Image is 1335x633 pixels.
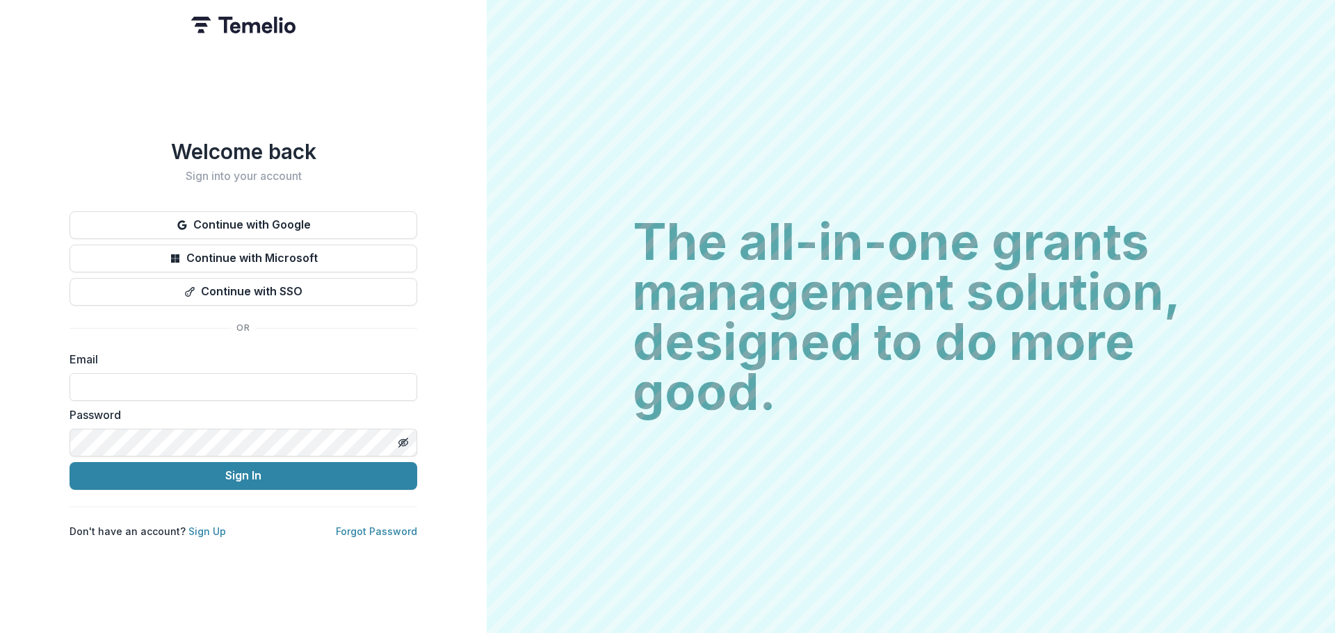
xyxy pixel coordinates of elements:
img: Temelio [191,17,296,33]
h2: Sign into your account [70,170,417,183]
a: Forgot Password [336,525,417,537]
button: Continue with Google [70,211,417,239]
p: Don't have an account? [70,524,226,539]
label: Password [70,406,409,423]
button: Continue with SSO [70,278,417,306]
label: Email [70,351,409,368]
h1: Welcome back [70,139,417,164]
button: Continue with Microsoft [70,245,417,272]
a: Sign Up [188,525,226,537]
button: Toggle password visibility [392,431,414,454]
button: Sign In [70,462,417,490]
